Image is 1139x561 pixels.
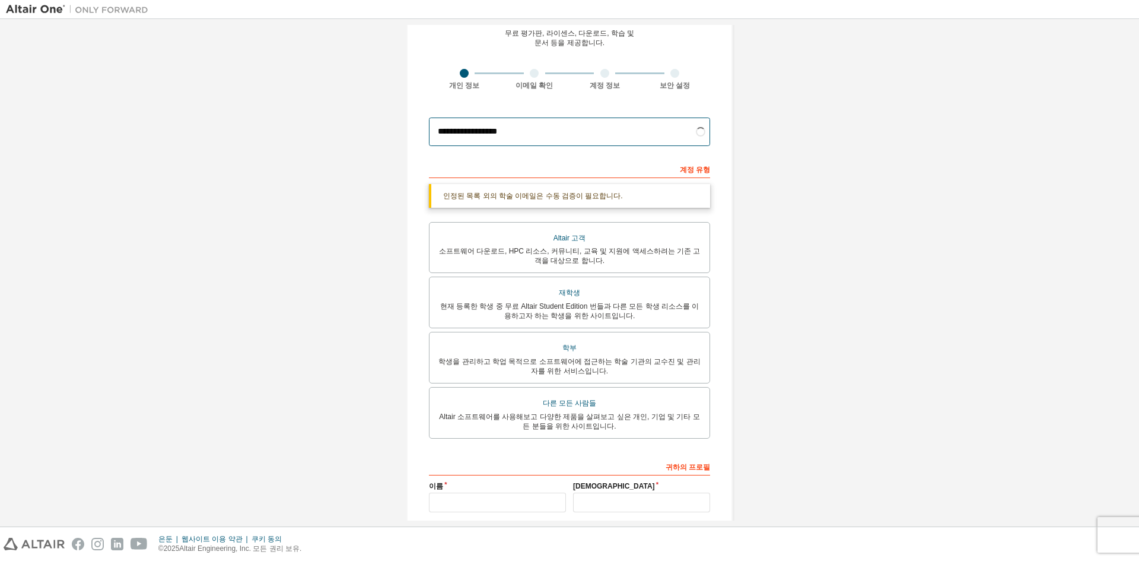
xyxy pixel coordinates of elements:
font: Altair 소프트웨어를 사용해보고 다양한 제품을 살펴보고 싶은 개인, 기업 및 기타 모든 분들을 위한 사이트입니다. [439,413,699,430]
font: 귀하의 프로필 [666,463,710,471]
font: 무료 평가판, 라이센스, 다운로드, 학습 및 [505,29,635,37]
img: 알타이르 원 [6,4,154,15]
img: youtube.svg [131,538,148,550]
img: linkedin.svg [111,538,123,550]
font: 학생을 관리하고 학업 목적으로 소프트웨어에 접근하는 학술 기관의 교수진 및 관리자를 위한 서비스입니다. [438,357,700,375]
img: instagram.svg [91,538,104,550]
img: facebook.svg [72,538,84,550]
font: 인정된 목록 외의 학술 이메일은 수동 검증이 필요합니다. [443,192,623,200]
font: 쿠키 동의 [252,535,282,543]
font: 계정 정보 [590,81,620,90]
font: 다른 모든 사람들 [543,399,597,407]
font: 개인 정보 [449,81,479,90]
font: Altair 고객 [553,234,586,242]
font: 문서 등을 제공합니다. [534,39,605,47]
font: 보안 설정 [660,81,690,90]
img: altair_logo.svg [4,538,65,550]
font: 웹사이트 이용 약관 [182,535,243,543]
font: 은둔 [158,535,173,543]
font: 직책 [429,520,443,528]
font: 학부 [562,344,577,352]
font: © [158,544,164,553]
font: Altair Engineering, Inc. 모든 권리 보유. [179,544,301,553]
font: [DEMOGRAPHIC_DATA] [573,482,655,490]
font: 이메일 확인 [516,81,553,90]
font: 2025 [164,544,180,553]
font: 현재 등록한 학생 중 무료 Altair Student Edition 번들과 다른 모든 학생 리소스를 이용하고자 하는 학생을 위한 사이트입니다. [440,302,699,320]
font: 이름 [429,482,443,490]
font: 소프트웨어 다운로드, HPC 리소스, 커뮤니티, 교육 및 지원에 액세스하려는 기존 고객을 대상으로 합니다. [439,247,701,265]
font: 재학생 [559,289,580,297]
font: 계정 유형 [680,166,710,174]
